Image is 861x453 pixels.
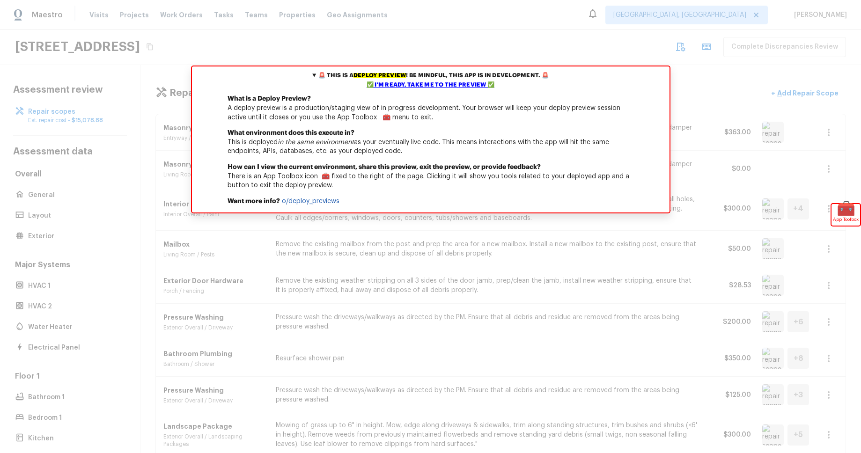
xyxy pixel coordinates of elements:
[28,211,121,220] p: Layout
[28,434,121,443] p: Kitchen
[833,215,859,224] span: App Toolbox
[762,275,784,296] img: repair scope asset
[709,281,751,290] p: $28.53
[214,12,234,18] span: Tasks
[794,317,803,327] h5: + 6
[32,10,63,20] span: Maestro
[279,10,316,20] span: Properties
[28,117,121,124] p: Est. repair cost -
[28,281,121,291] p: HVAC 1
[762,238,784,259] img: repair scope asset
[120,10,149,20] span: Projects
[163,199,265,209] p: Interior Paint
[192,95,670,129] p: A deploy preview is a production/staging view of in progress development. Your browser will keep ...
[278,139,354,146] em: in the same environment
[276,240,698,258] p: Remove the existing mailbox from the post and prep the area for a new mailbox. Install a new mail...
[832,204,860,226] div: 🧰App Toolbox
[15,38,140,55] h2: [STREET_ADDRESS]
[709,164,751,174] p: $0.00
[163,171,265,178] p: Living Room
[28,343,121,352] p: Electrical Panel
[709,430,751,439] p: $300.00
[228,164,541,170] b: How can I view the current environment, share this preview, exit the preview, or provide feedback?
[163,324,265,331] p: Exterior Overall / Driveway
[613,10,746,20] span: [GEOGRAPHIC_DATA], [GEOGRAPHIC_DATA]
[194,80,667,90] div: ✅ I'm ready, take me to the preview ✅
[163,397,265,404] p: Exterior Overall / Driveway
[163,211,265,218] p: Interior Overall / Paint
[13,84,127,96] h4: Assessment review
[762,311,784,332] img: repair scope asset
[163,422,265,431] p: Landscape Package
[28,232,121,241] p: Exterior
[28,302,121,311] p: HVAC 2
[163,386,265,395] p: Pressure Washing
[228,95,311,102] b: What is a Deploy Preview?
[709,128,751,137] p: $363.00
[163,360,265,368] p: Bathroom / Shower
[163,313,265,322] p: Pressure Washing
[709,244,751,254] p: $50.00
[762,198,784,219] img: repair scope asset
[353,73,406,78] mark: deploy preview
[163,276,265,285] p: Exterior Door Hardware
[276,354,698,363] p: Resurface shower pan
[282,198,339,205] a: o/deploy_previews
[775,88,839,98] p: Add Repair Scope
[794,390,803,400] h5: + 3
[276,276,698,295] p: Remove the existing weather stripping on all 3 sides of the door jamb, prep/clean the jamb, insta...
[276,421,698,449] p: Mowing of grass up to 6" in height. Mow, edge along driveways & sidewalks, trim along standing st...
[163,123,265,132] p: Masonry
[163,433,265,448] p: Exterior Overall / Landscaping Packages
[228,198,280,205] b: Want more info?
[762,424,784,446] img: repair scope asset
[276,386,698,404] p: Pressure wash the driveways/walkways as directed by the PM. Ensure that all debris and residue ar...
[169,87,236,99] h4: Repair scopes
[709,390,751,400] p: $125.00
[13,371,127,383] h5: Floor 1
[790,10,847,20] span: [PERSON_NAME]
[28,190,121,200] p: General
[327,10,388,20] span: Geo Assignments
[794,353,803,364] h5: + 8
[163,287,265,295] p: Porch / Fencing
[163,134,265,142] p: Entryway / Irrigation
[762,348,784,369] img: repair scope asset
[794,430,803,440] h5: + 5
[832,204,860,213] span: 🧰
[72,117,103,123] span: $15,078.88
[709,317,751,327] p: $200.00
[192,66,670,95] summary: 🚨 This is adeploy preview! Be mindful, this app is in development. 🚨✅ I'm ready, take me to the p...
[28,393,121,402] p: Bathroom 1
[192,163,670,197] p: There is an App Toolbox icon 🧰 fixed to the right of the page. Clicking it will show you tools re...
[793,204,803,214] h5: + 4
[764,84,846,103] button: +Add Repair Scope
[709,354,751,363] p: $350.00
[163,160,265,169] p: Masonry
[709,204,751,213] p: $300.00
[13,146,127,160] h4: Assessment data
[160,10,203,20] span: Work Orders
[28,322,121,332] p: Water Heater
[762,384,784,405] img: repair scope asset
[163,349,265,358] p: Bathroom Plumbing
[276,313,698,331] p: Pressure wash the driveways/walkways as directed by the PM. Ensure that all debris and residue ar...
[89,10,109,20] span: Visits
[28,413,121,423] p: Bedroom 1
[163,240,265,249] p: Mailbox
[762,122,784,143] img: repair scope asset
[163,251,265,258] p: Living Room / Pests
[245,10,268,20] span: Teams
[13,169,127,181] h5: Overall
[13,260,127,272] h5: Major Systems
[28,107,121,117] p: Repair scopes
[144,41,156,53] button: Copy Address
[192,129,670,163] p: This is deployed as your eventually live code. This means interactions with the app will hit the ...
[228,130,354,136] b: What environment does this execute in?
